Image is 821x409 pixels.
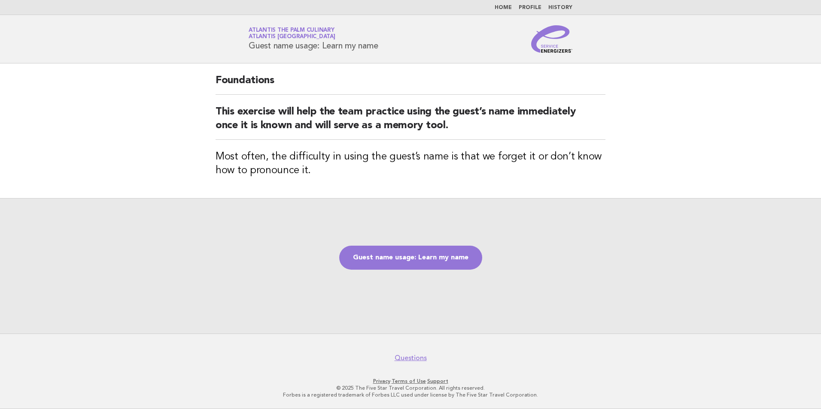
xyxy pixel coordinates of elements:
[148,385,673,391] p: © 2025 The Five Star Travel Corporation. All rights reserved.
[249,27,335,39] a: Atlantis The Palm CulinaryAtlantis [GEOGRAPHIC_DATA]
[373,378,390,384] a: Privacy
[395,354,427,362] a: Questions
[531,25,572,53] img: Service Energizers
[427,378,448,384] a: Support
[339,246,482,270] a: Guest name usage: Learn my name
[249,34,335,40] span: Atlantis [GEOGRAPHIC_DATA]
[548,5,572,10] a: History
[148,378,673,385] p: · ·
[495,5,512,10] a: Home
[392,378,426,384] a: Terms of Use
[148,391,673,398] p: Forbes is a registered trademark of Forbes LLC used under license by The Five Star Travel Corpora...
[216,74,605,95] h2: Foundations
[249,28,378,50] h1: Guest name usage: Learn my name
[216,105,605,140] h2: This exercise will help the team practice using the guest’s name immediately once it is known and...
[216,150,605,177] h3: Most often, the difficulty in using the guest’s name is that we forget it or don’t know how to pr...
[519,5,541,10] a: Profile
